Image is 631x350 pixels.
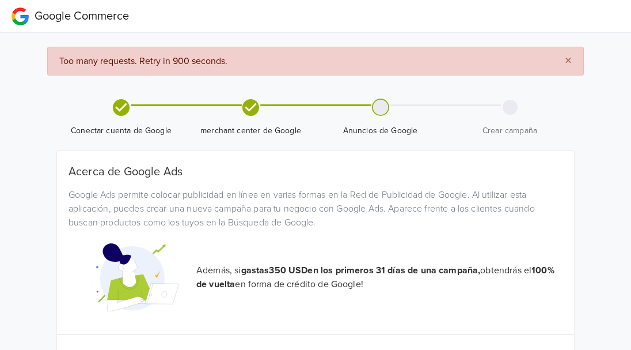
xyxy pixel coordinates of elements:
[93,234,179,321] img: Google Promotional Codes
[35,9,129,23] span: Google Commerce
[241,265,481,276] strong: gastas 350 USD en los primeros 31 días de una campaña,
[553,47,583,75] button: Close
[565,52,572,69] span: ×
[191,125,311,137] span: merchant center de Google
[61,125,181,137] span: Conectar cuenta de Google
[69,165,562,179] h5: Acerca de Google Ads
[196,264,562,291] p: Además, si obtendrás el en forma de crédito de Google!
[59,55,227,67] span: Too many requests. Retry in 900 seconds.
[60,188,571,229] div: Google Ads permite colocar publicidad en línea en varias formas en la Red de Publicidad de Google...
[320,125,440,137] span: Anuncios de Google
[450,125,570,137] span: Crear campaña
